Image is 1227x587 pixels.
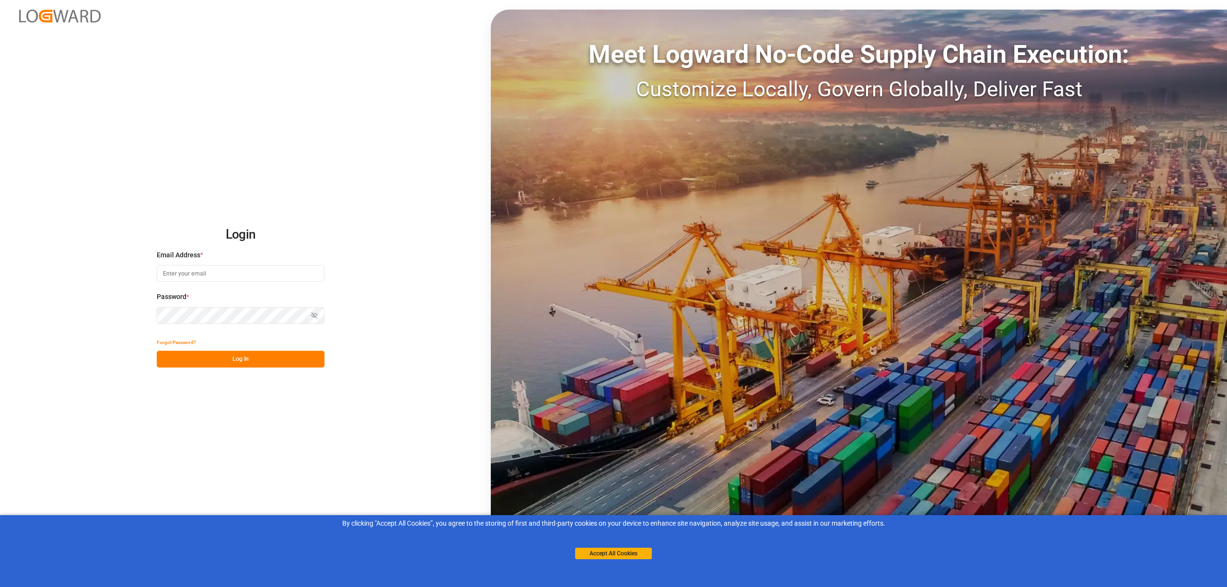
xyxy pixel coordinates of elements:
button: Accept All Cookies [575,548,652,559]
button: Log In [157,351,324,368]
div: Meet Logward No-Code Supply Chain Execution: [491,36,1227,73]
input: Enter your email [157,265,324,282]
div: By clicking "Accept All Cookies”, you agree to the storing of first and third-party cookies on yo... [7,518,1220,529]
h2: Login [157,219,324,250]
img: Logward_new_orange.png [19,10,101,23]
span: Password [157,292,186,302]
span: Email Address [157,250,200,260]
div: Customize Locally, Govern Globally, Deliver Fast [491,73,1227,105]
button: Forgot Password? [157,334,196,351]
